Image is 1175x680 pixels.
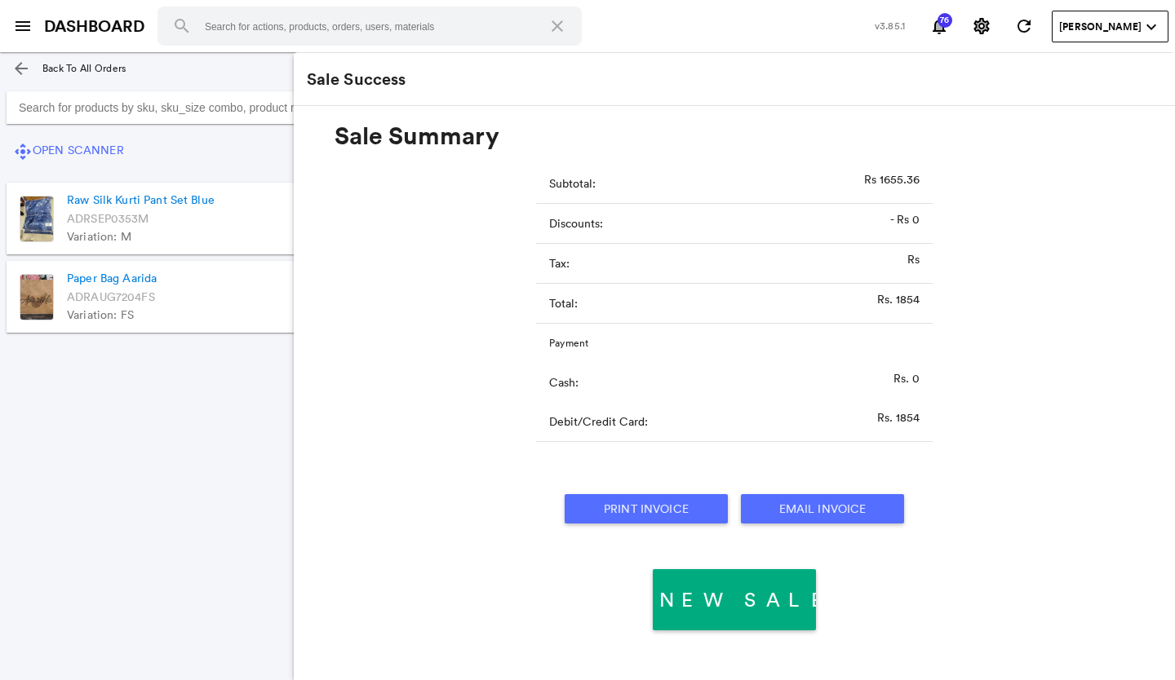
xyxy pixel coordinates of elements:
button: Settings [965,10,998,42]
span: 76 [937,16,953,24]
md-icon: arrow_back [11,59,31,78]
button: Notifications [923,10,956,42]
p: Rs [907,251,920,267]
p: Debit/Credit Card: [549,413,877,430]
button: control_cameraOpen Scanner [7,135,131,165]
button: Clear [538,7,577,46]
md-icon: menu [13,16,33,36]
a: Paper Bag Aarida [67,269,157,287]
span: ADRAUG7204FS [67,288,155,306]
input: Search for products by sku, sku_size combo, product name, wid etc. [7,91,816,124]
span: Variation: M [67,227,131,245]
span: Variation: FS [67,306,134,324]
a: arrow_back [5,52,38,85]
p: Rs 1655.36 [864,171,920,188]
button: Refresh State [1008,10,1040,42]
p: Subtotal: [549,175,864,192]
img: Raw Silk Kurti Pant Set Blue [20,196,54,242]
h2: Sale Summary [335,122,499,149]
a: DASHBOARD [44,15,144,38]
p: Rs. 1854 [877,409,920,426]
img: Paper Bag Aarida [20,274,54,320]
span: ADRSEP0353M [67,210,149,227]
md-icon: search [172,16,192,36]
p: - Rs 0 [890,211,920,227]
p: Discounts: [549,215,890,232]
button: open sidebar [7,10,39,42]
md-icon: expand_more [1142,17,1161,37]
button: New Sale [653,569,816,630]
md-icon: control_camera [13,142,33,161]
span: [PERSON_NAME] [1059,20,1142,34]
input: Search for actions, products, orders, users, materials [157,7,582,46]
p: Payment [549,336,920,350]
span: v3.85.1 [875,19,905,33]
md-icon: settings [972,16,991,36]
md-icon: close [548,16,567,36]
button: Email Invoice [741,494,904,523]
p: Tax: [549,255,907,272]
md-icon: refresh [1014,16,1034,36]
a: Raw Silk Kurti Pant Set Blue [67,191,215,209]
p: Total: [549,295,877,311]
button: User [1052,11,1168,42]
button: Print Invoice [565,494,728,523]
p: Rs. 0 [893,370,920,386]
h2: Sale Success [307,70,406,88]
p: Rs. 1854 [877,291,920,307]
p: Cash: [549,374,893,391]
button: Search [162,7,202,46]
span: Back To All Orders [42,61,126,75]
md-icon: notifications [929,16,949,36]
